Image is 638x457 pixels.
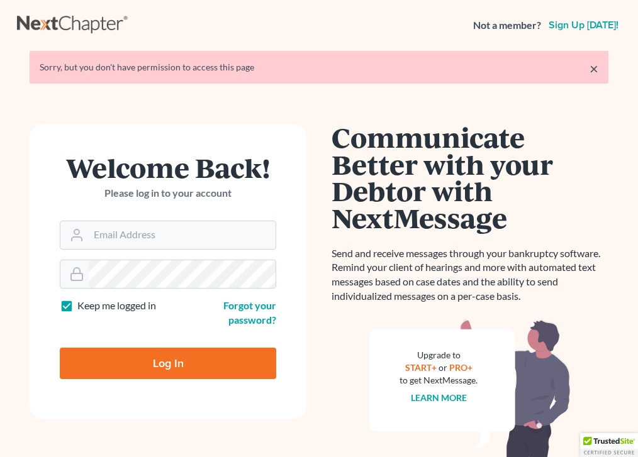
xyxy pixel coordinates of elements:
[580,433,638,457] div: TrustedSite Certified
[89,221,276,249] input: Email Address
[400,349,478,361] div: Upgrade to
[405,362,437,373] a: START+
[223,299,276,326] a: Forgot your password?
[332,246,608,304] p: Send and receive messages through your bankruptcy software. Remind your client of hearings and mo...
[332,124,608,231] h1: Communicate Better with your Debtor with NextMessage
[473,18,541,33] strong: Not a member?
[411,392,467,403] a: Learn more
[546,20,621,30] a: Sign up [DATE]!
[77,299,156,313] label: Keep me logged in
[439,362,447,373] span: or
[60,186,276,201] p: Please log in to your account
[590,61,598,76] a: ×
[40,61,598,74] div: Sorry, but you don't have permission to access this page
[60,154,276,181] h1: Welcome Back!
[60,348,276,379] input: Log In
[449,362,473,373] a: PRO+
[400,374,478,387] div: to get NextMessage.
